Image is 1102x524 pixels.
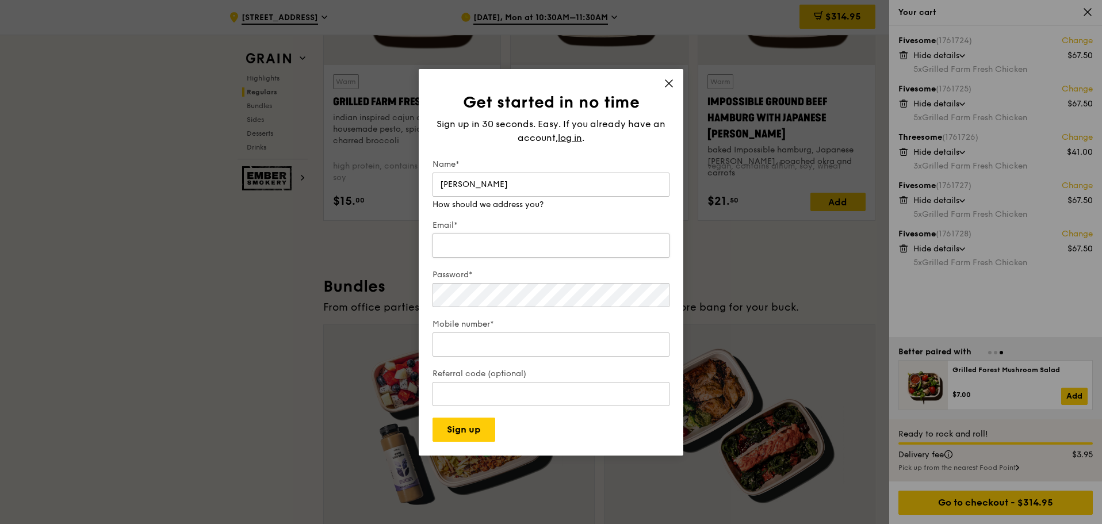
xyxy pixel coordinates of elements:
[433,159,669,170] label: Name*
[433,220,669,231] label: Email*
[582,132,584,143] span: .
[433,92,669,113] h1: Get started in no time
[433,319,669,330] label: Mobile number*
[558,131,582,145] span: log in
[437,118,665,143] span: Sign up in 30 seconds. Easy. If you already have an account,
[433,269,669,281] label: Password*
[433,418,495,442] button: Sign up
[433,199,669,211] div: How should we address you?
[433,368,669,380] label: Referral code (optional)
